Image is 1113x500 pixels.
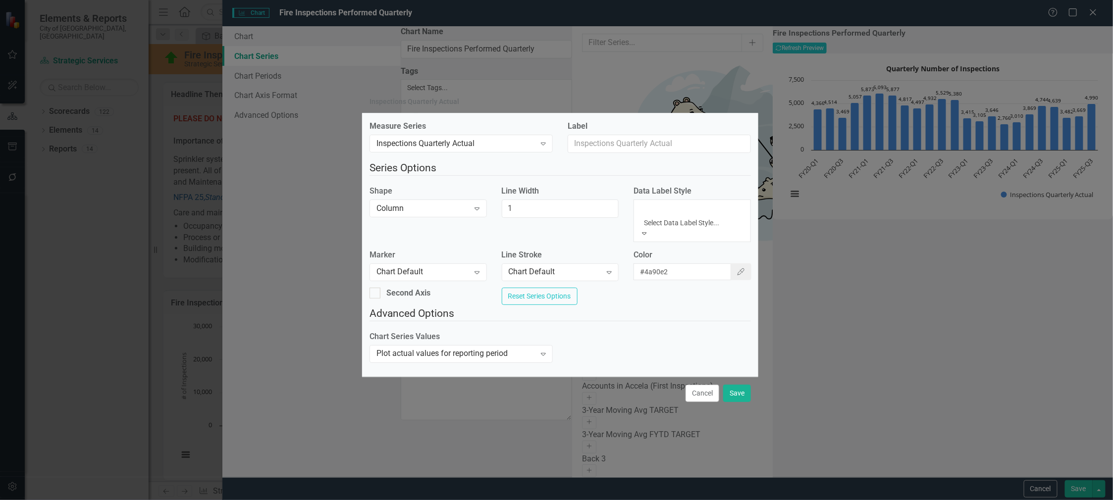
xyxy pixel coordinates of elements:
div: Plot actual values for reporting period [376,349,535,360]
div: Chart Default [509,266,601,278]
label: Marker [370,250,487,261]
label: Line Width [502,186,619,197]
legend: Advanced Options [370,306,751,321]
label: Chart Series Values [370,331,553,343]
legend: Series Options [370,160,751,176]
label: Color [634,250,751,261]
div: Select Data Label Style... [644,218,730,228]
label: Measure Series [370,121,553,132]
input: Chart Default [634,263,732,280]
button: Save [723,385,751,402]
div: Inspections Quarterly Actual [370,98,459,105]
div: Column [376,202,469,214]
div: Second Axis [386,288,430,299]
input: Inspections Quarterly Actual [568,135,751,153]
div: Inspections Quarterly Actual [376,138,535,150]
input: Chart Default [502,200,619,218]
button: Reset Series Options [502,288,578,305]
label: Shape [370,186,487,197]
label: Data Label Style [634,186,751,197]
button: Cancel [686,385,719,402]
div: Chart Default [376,266,469,278]
label: Label [568,121,751,132]
label: Line Stroke [502,250,619,261]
